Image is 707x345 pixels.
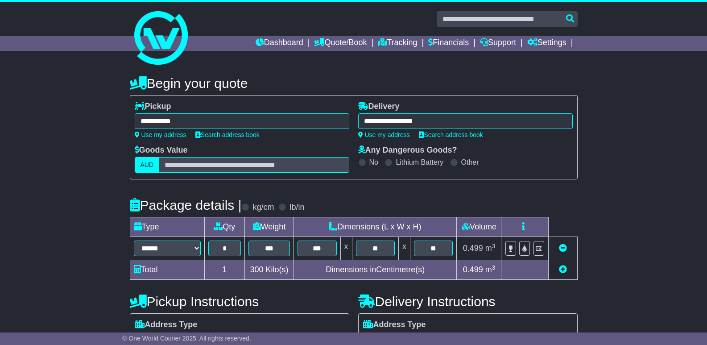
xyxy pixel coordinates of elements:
label: Any Dangerous Goods? [358,145,457,155]
label: No [369,158,378,166]
label: Goods Value [135,145,188,155]
span: m [485,244,496,253]
td: Weight [245,217,294,237]
span: 0.499 [463,244,483,253]
a: Settings [527,36,566,51]
h4: Package details | [130,198,242,212]
td: Volume [457,217,501,237]
a: Quote/Book [314,36,367,51]
sup: 3 [492,264,496,271]
h4: Pickup Instructions [130,294,349,309]
label: Lithium Battery [396,158,443,166]
td: Dimensions in Centimetre(s) [294,260,457,280]
a: Financials [428,36,469,51]
span: m [485,265,496,274]
td: Kilo(s) [245,260,294,280]
h4: Begin your quote [130,76,578,91]
label: lb/in [289,203,304,212]
td: Qty [204,217,245,237]
label: AUD [135,157,160,173]
span: © One World Courier 2025. All rights reserved. [122,335,251,342]
label: Other [461,158,479,166]
a: Use my address [135,131,186,138]
label: Address Type [135,320,198,330]
a: Support [480,36,516,51]
span: 0.499 [463,265,483,274]
td: Total [130,260,204,280]
td: Dimensions (L x W x H) [294,217,457,237]
label: kg/cm [252,203,274,212]
label: Delivery [358,102,400,112]
a: Search address book [195,131,260,138]
span: 300 [250,265,264,274]
label: Pickup [135,102,171,112]
td: x [398,237,410,260]
a: Remove this item [559,244,567,253]
a: Tracking [378,36,417,51]
a: Use my address [358,131,410,138]
td: x [340,237,352,260]
td: 1 [204,260,245,280]
a: Dashboard [256,36,303,51]
label: Address Type [363,320,426,330]
a: Search address book [419,131,483,138]
h4: Delivery Instructions [358,294,578,309]
sup: 3 [492,243,496,249]
td: Type [130,217,204,237]
a: Add new item [559,265,567,274]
